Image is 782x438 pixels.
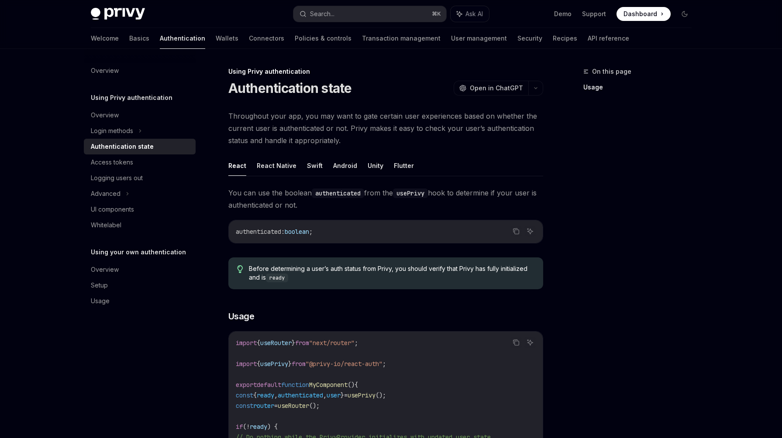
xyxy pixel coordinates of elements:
div: UI components [91,204,134,215]
h5: Using your own authentication [91,247,186,257]
span: = [274,402,278,410]
button: Unity [368,155,383,176]
div: Authentication state [91,141,154,152]
a: Dashboard [617,7,671,21]
span: : [281,228,285,236]
a: Connectors [249,28,284,49]
span: You can use the boolean from the hook to determine if your user is authenticated or not. [228,187,543,211]
button: Toggle dark mode [678,7,692,21]
button: Swift [307,155,323,176]
span: default [257,381,281,389]
button: Android [333,155,357,176]
a: API reference [588,28,629,49]
div: Search... [310,9,334,19]
span: ready [257,391,274,399]
button: Copy the contents from the code block [510,337,522,348]
span: boolean [285,228,309,236]
a: Support [582,10,606,18]
code: usePrivy [393,188,428,198]
a: Demo [554,10,572,18]
button: Copy the contents from the code block [510,226,522,237]
button: Flutter [394,155,414,176]
span: ; [382,360,386,368]
a: Policies & controls [295,28,351,49]
span: (); [375,391,386,399]
span: ready [250,423,267,431]
span: ! [246,423,250,431]
h5: Using Privy authentication [91,92,172,103]
span: Dashboard [624,10,657,18]
span: user [327,391,341,399]
div: Logging users out [91,173,143,183]
span: const [236,402,253,410]
span: ) { [267,423,278,431]
div: Setup [91,280,108,291]
div: Whitelabel [91,220,121,230]
span: MyComponent [309,381,348,389]
a: Security [517,28,542,49]
button: React Native [257,155,296,176]
a: Usage [84,293,196,309]
button: Search...⌘K [293,6,446,22]
button: Ask AI [451,6,489,22]
span: "@privy-io/react-auth" [306,360,382,368]
a: Transaction management [362,28,441,49]
span: ⌘ K [432,10,441,17]
a: Authentication state [84,139,196,154]
div: Access tokens [91,157,133,168]
h1: Authentication state [228,80,352,96]
span: function [281,381,309,389]
span: "next/router" [309,339,355,347]
span: authenticated [236,228,281,236]
code: authenticated [312,188,364,198]
span: () [348,381,355,389]
span: { [253,391,257,399]
span: } [341,391,344,399]
div: Overview [91,65,119,76]
span: import [236,339,257,347]
span: ; [355,339,358,347]
span: from [292,360,306,368]
img: dark logo [91,8,145,20]
a: UI components [84,202,196,217]
span: (); [309,402,320,410]
a: Wallets [216,28,238,49]
span: authenticated [278,391,323,399]
a: Overview [84,107,196,123]
span: Throughout your app, you may want to gate certain user experiences based on whether the current u... [228,110,543,147]
span: router [253,402,274,410]
span: , [323,391,327,399]
div: Overview [91,264,119,275]
span: import [236,360,257,368]
span: usePrivy [348,391,375,399]
div: Usage [91,296,110,306]
code: ready [266,274,288,282]
span: { [257,360,260,368]
a: Basics [129,28,149,49]
a: Authentication [160,28,205,49]
svg: Tip [237,265,243,273]
button: Open in ChatGPT [454,81,528,96]
span: Usage [228,310,255,322]
span: from [295,339,309,347]
button: Ask AI [524,337,536,348]
button: React [228,155,246,176]
span: if [236,423,243,431]
span: , [274,391,278,399]
span: On this page [592,66,631,77]
div: Overview [91,110,119,120]
span: Open in ChatGPT [470,84,523,92]
span: const [236,391,253,399]
div: Using Privy authentication [228,67,543,76]
a: User management [451,28,507,49]
div: Advanced [91,188,121,199]
span: Ask AI [465,10,483,18]
span: } [292,339,295,347]
a: Welcome [91,28,119,49]
span: { [355,381,358,389]
span: = [344,391,348,399]
a: Overview [84,262,196,277]
a: Overview [84,63,196,79]
span: useRouter [278,402,309,410]
a: Access tokens [84,154,196,170]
